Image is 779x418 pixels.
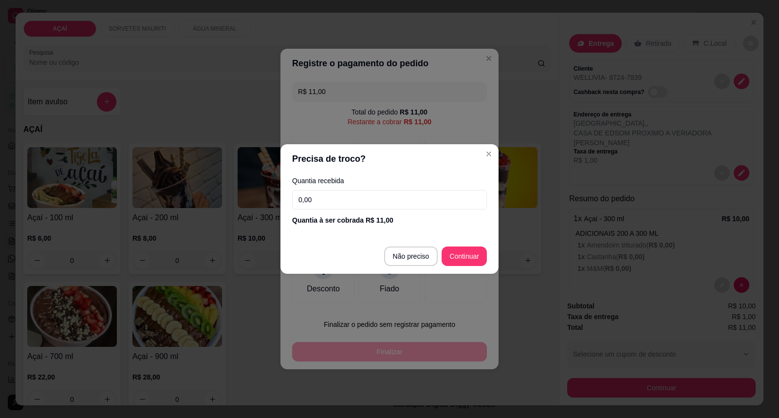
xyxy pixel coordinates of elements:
[292,177,487,184] label: Quantia recebida
[384,247,438,266] button: Não preciso
[292,215,487,225] div: Quantia à ser cobrada R$ 11,00
[280,144,499,173] header: Precisa de troco?
[481,146,497,162] button: Close
[442,247,487,266] button: Continuar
